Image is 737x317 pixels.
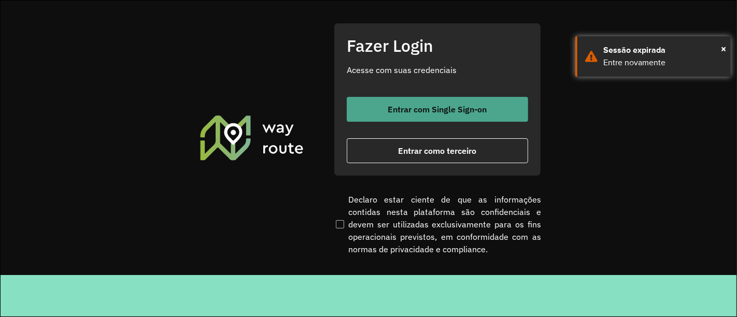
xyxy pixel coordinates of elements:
[388,105,487,113] span: Entrar com Single Sign-on
[399,147,477,155] span: Entrar como terceiro
[347,138,528,163] button: button
[721,41,726,56] button: Close
[199,114,305,162] img: Roteirizador AmbevTech
[603,44,723,56] div: Sessão expirada
[347,64,528,76] p: Acesse com suas credenciais
[347,97,528,122] button: button
[603,56,723,69] div: Entre novamente
[347,36,528,55] h2: Fazer Login
[334,193,541,255] label: Declaro estar ciente de que as informações contidas nesta plataforma são confidenciais e devem se...
[721,41,726,56] span: ×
